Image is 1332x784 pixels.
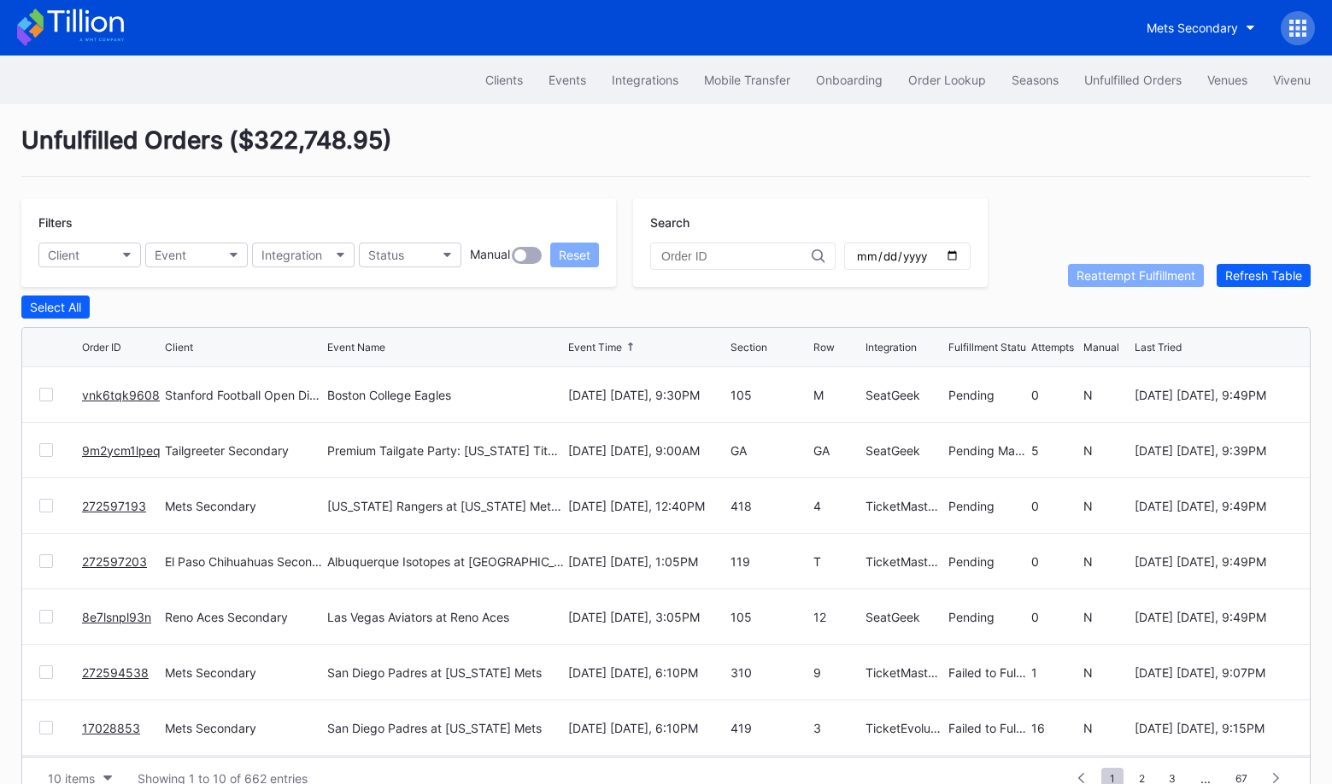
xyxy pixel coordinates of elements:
input: Order ID [661,249,812,263]
button: Event [145,243,248,267]
div: TicketMasterResale [866,499,944,513]
div: Status [368,248,404,262]
div: [DATE] [DATE], 9:15PM [1135,721,1293,735]
div: 5 [1031,443,1078,458]
a: 272594538 [82,665,149,680]
div: Last Tried [1135,341,1182,354]
button: Venues [1194,64,1260,96]
div: TicketEvolution [866,721,944,735]
div: Pending [948,610,1027,624]
div: Manual [470,247,510,264]
button: Reattempt Fulfillment [1068,264,1204,287]
a: 17028853 [82,721,140,735]
div: 0 [1031,499,1078,513]
a: 272597203 [82,554,147,569]
div: Client [48,248,79,262]
a: 272597193 [82,499,146,513]
a: Mobile Transfer [691,64,803,96]
div: N [1083,721,1130,735]
div: T [813,554,860,569]
a: 8e7lsnpl93n [82,610,151,624]
div: Refresh Table [1225,268,1302,283]
div: SeatGeek [866,388,944,402]
div: Manual [1083,341,1119,354]
button: Clients [472,64,536,96]
div: [DATE] [DATE], 1:05PM [568,554,726,569]
div: Stanford Football Open Distribution [165,388,323,402]
div: [DATE] [DATE], 9:30PM [568,388,726,402]
div: [US_STATE] Rangers at [US_STATE] Mets (Kids Color-In Lunchbox Giveaway) [327,499,564,513]
div: 3 [813,721,860,735]
div: San Diego Padres at [US_STATE] Mets [327,721,542,735]
div: Order ID [82,341,121,354]
div: Venues [1207,73,1247,87]
div: [DATE] [DATE], 12:40PM [568,499,726,513]
div: Client [165,341,193,354]
div: GA [731,443,809,458]
button: Refresh Table [1217,264,1311,287]
div: Pending [948,388,1027,402]
div: SeatGeek [866,610,944,624]
div: Attempts [1031,341,1074,354]
div: 0 [1031,554,1078,569]
div: Premium Tailgate Party: [US_STATE] Titans vs. Los Angeles Rams [327,443,564,458]
div: Pending [948,554,1027,569]
div: 419 [731,721,809,735]
div: Vivenu [1273,73,1311,87]
div: Pending Manual [948,443,1027,458]
div: Unfulfilled Orders [1084,73,1182,87]
div: 0 [1031,388,1078,402]
div: Row [813,341,835,354]
a: Unfulfilled Orders [1071,64,1194,96]
div: [DATE] [DATE], 9:49PM [1135,610,1293,624]
div: N [1083,665,1130,680]
div: [DATE] [DATE], 9:49PM [1135,499,1293,513]
div: N [1083,443,1130,458]
button: Order Lookup [895,64,999,96]
div: 0 [1031,610,1078,624]
button: Select All [21,295,90,319]
div: Search [650,215,971,230]
div: GA [813,443,860,458]
button: Onboarding [803,64,895,96]
div: Las Vegas Aviators at Reno Aces [327,610,509,624]
div: Pending [948,499,1027,513]
div: Failed to Fulfill [948,721,1027,735]
div: Event Time [568,341,622,354]
div: Reset [559,248,590,262]
div: [DATE] [DATE], 9:00AM [568,443,726,458]
div: 4 [813,499,860,513]
div: N [1083,554,1130,569]
div: [DATE] [DATE], 9:39PM [1135,443,1293,458]
a: Vivenu [1260,64,1323,96]
div: Mets Secondary [165,665,323,680]
div: SeatGeek [866,443,944,458]
div: Integrations [612,73,678,87]
div: Failed to Fulfill [948,665,1027,680]
div: Order Lookup [908,73,986,87]
a: Events [536,64,599,96]
button: Seasons [999,64,1071,96]
button: Client [38,243,141,267]
div: San Diego Padres at [US_STATE] Mets [327,665,542,680]
div: M [813,388,860,402]
button: Mets Secondary [1134,12,1268,44]
div: TicketMasterResale [866,554,944,569]
div: El Paso Chihuahuas Secondary [165,554,323,569]
div: N [1083,610,1130,624]
a: 9m2ycm1lpeq [82,443,161,458]
div: TicketMasterResale [866,665,944,680]
div: Integration [866,341,917,354]
button: Integrations [599,64,691,96]
div: 119 [731,554,809,569]
div: 418 [731,499,809,513]
div: Event Name [327,341,385,354]
div: Integration [261,248,322,262]
button: Integration [252,243,355,267]
div: Filters [38,215,599,230]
